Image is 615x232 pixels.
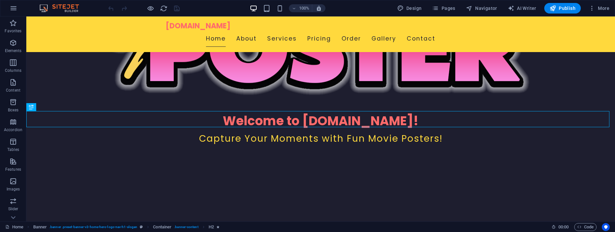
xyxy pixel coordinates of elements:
span: 00 00 [558,223,569,231]
span: More [589,5,609,12]
p: Elements [5,48,22,53]
span: Click to select. Double-click to edit [33,223,47,231]
span: Code [577,223,594,231]
span: Design [397,5,422,12]
span: Click to select. Double-click to edit [153,223,171,231]
span: Pages [432,5,455,12]
nav: breadcrumb [33,223,220,231]
button: Design [395,3,424,14]
p: Boxes [8,107,19,113]
p: Slider [8,206,18,212]
p: Favorites [5,28,21,34]
span: Navigator [466,5,497,12]
i: Element contains an animation [217,225,219,229]
span: AI Writer [508,5,536,12]
button: Code [574,223,597,231]
button: Click here to leave preview mode and continue editing [146,4,154,12]
button: Usercentrics [602,223,610,231]
span: . banner-content [174,223,198,231]
button: reload [160,4,167,12]
button: 100% [289,4,312,12]
h6: 100% [299,4,309,12]
p: Images [7,187,20,192]
p: Accordion [4,127,22,132]
button: Pages [429,3,458,14]
span: Publish [550,5,576,12]
span: Click to select. Double-click to edit [209,223,214,231]
p: Columns [5,68,21,73]
p: Features [5,167,21,172]
button: Publish [544,3,581,14]
h6: Session time [551,223,569,231]
div: Design (Ctrl+Alt+Y) [395,3,424,14]
span: : [563,224,564,229]
span: . banner .preset-banner-v3-home-hero-logo-nav-h1-slogan [49,223,137,231]
i: This element is a customizable preset [140,225,143,229]
button: AI Writer [505,3,539,14]
a: Click to cancel selection. Double-click to open Pages [5,223,23,231]
img: Editor Logo [38,4,87,12]
i: Reload page [160,5,167,12]
i: On resize automatically adjust zoom level to fit chosen device. [316,5,322,11]
p: Content [6,88,20,93]
p: Tables [7,147,19,152]
button: Navigator [463,3,500,14]
button: More [586,3,612,14]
